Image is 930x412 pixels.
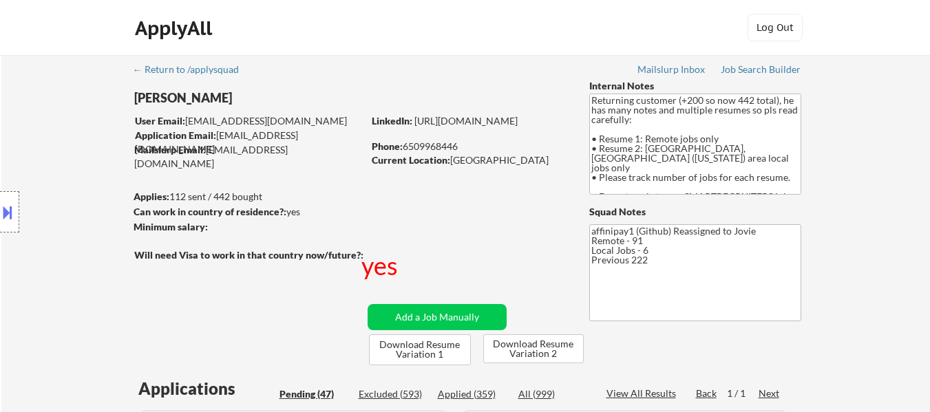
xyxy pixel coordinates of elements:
[134,190,363,204] div: 112 sent / 442 bought
[759,387,781,400] div: Next
[369,334,471,365] button: Download Resume Variation 1
[372,140,403,152] strong: Phone:
[372,153,567,167] div: [GEOGRAPHIC_DATA]
[414,115,518,127] a: [URL][DOMAIN_NAME]
[361,248,401,283] div: yes
[134,143,363,170] div: [EMAIL_ADDRESS][DOMAIN_NAME]
[368,304,507,330] button: Add a Job Manually
[135,129,363,155] div: [EMAIL_ADDRESS][DOMAIN_NAME]
[748,14,803,41] button: Log Out
[134,89,417,107] div: [PERSON_NAME]
[518,387,587,401] div: All (999)
[637,65,706,74] div: Mailslurp Inbox
[721,65,801,74] div: Job Search Builder
[372,140,567,153] div: 6509968446
[359,387,427,401] div: Excluded (593)
[727,387,759,400] div: 1 / 1
[696,387,718,400] div: Back
[372,154,450,166] strong: Current Location:
[606,387,680,400] div: View All Results
[483,334,584,363] button: Download Resume Variation 2
[589,79,801,93] div: Internal Notes
[135,17,216,40] div: ApplyAll
[138,380,275,397] div: Applications
[133,64,252,78] a: ← Return to /applysquad
[135,114,363,128] div: [EMAIL_ADDRESS][DOMAIN_NAME]
[372,115,412,127] strong: LinkedIn:
[133,65,252,74] div: ← Return to /applysquad
[438,387,507,401] div: Applied (359)
[134,249,363,261] strong: Will need Visa to work in that country now/future?:
[279,387,348,401] div: Pending (47)
[589,205,801,219] div: Squad Notes
[721,64,801,78] a: Job Search Builder
[637,64,706,78] a: Mailslurp Inbox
